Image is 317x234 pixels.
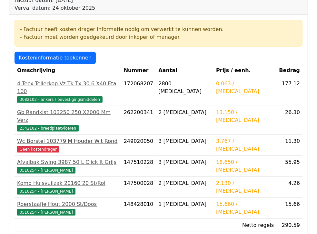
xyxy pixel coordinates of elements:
[276,106,302,135] td: 26.30
[17,80,119,103] a: 4 Tecx Tellerkop Vz Tk Tx 30 6 X40 Eta 1003082102 - ankers / bevestigingsmiddelen
[17,137,119,153] a: Wc Borstel 103779 M Houder Wit RondGeen kostendrager
[20,33,297,41] div: - Factuur moet worden goedgekeurd door inkoper of manager.
[17,109,119,132] a: Gb Randkist 103250 250 X2000 Mm Verz2342102 - breedplaatvloeren
[15,64,121,77] th: Omschrijving
[276,77,302,106] td: 177.12
[121,198,156,219] td: 148428010
[216,80,274,95] div: 0.063 / [MEDICAL_DATA]
[17,167,75,174] span: 0510254 - [PERSON_NAME]
[276,156,302,177] td: 55.95
[17,188,75,195] span: 0510254 - [PERSON_NAME]
[158,137,211,145] div: 3 [MEDICAL_DATA]
[216,179,274,195] div: 2.130 / [MEDICAL_DATA]
[17,209,75,216] span: 0510254 - [PERSON_NAME]
[17,179,119,195] a: Komo Huisvuilzak 20160 20 St/Rol0510254 - [PERSON_NAME]
[156,64,213,77] th: Aantal
[158,80,211,95] div: 2800 [MEDICAL_DATA]
[276,177,302,198] td: 4.26
[17,158,119,166] div: Afvalbak Swing 3987 50 L Click It Grijs
[17,125,79,132] span: 2342102 - breedplaatvloeren
[158,179,211,187] div: 2 [MEDICAL_DATA]
[17,179,119,187] div: Komo Huisvuilzak 20160 20 St/Rol
[17,158,119,174] a: Afvalbak Swing 3987 50 L Click It Grijs0510254 - [PERSON_NAME]
[216,200,274,216] div: 15.660 / [MEDICAL_DATA]
[20,26,297,33] div: - Factuur heeft kosten drager informatie nodig om verwerkt te kunnen worden.
[216,158,274,174] div: 18.650 / [MEDICAL_DATA]
[213,219,276,232] td: Netto regels
[15,4,167,12] div: Verval datum: 24 oktober 2025
[121,77,156,106] td: 172068207
[276,135,302,156] td: 11.30
[216,137,274,153] div: 3.767 / [MEDICAL_DATA]
[158,109,211,116] div: 2 [MEDICAL_DATA]
[276,219,302,232] td: 290.59
[17,96,103,103] span: 3082102 - ankers / bevestigingsmiddelen
[216,109,274,124] div: 13.150 / [MEDICAL_DATA]
[121,156,156,177] td: 147510228
[17,200,119,216] a: Roerstaafje Hout 2000 St/Doos0510254 - [PERSON_NAME]
[121,106,156,135] td: 262200341
[121,64,156,77] th: Nummer
[276,198,302,219] td: 15.66
[17,80,119,95] div: 4 Tecx Tellerkop Vz Tk Tx 30 6 X40 Eta 100
[121,177,156,198] td: 147500028
[121,135,156,156] td: 249020050
[17,137,119,145] div: Wc Borstel 103779 M Houder Wit Rond
[17,146,59,153] span: Geen kostendrager
[17,200,119,208] div: Roerstaafje Hout 2000 St/Doos
[158,200,211,208] div: 1 [MEDICAL_DATA]
[15,52,96,64] a: Kosteninformatie toekennen
[276,64,302,77] th: Bedrag
[213,64,276,77] th: Prijs / eenh.
[17,109,119,124] div: Gb Randkist 103250 250 X2000 Mm Verz
[158,158,211,166] div: 3 [MEDICAL_DATA]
